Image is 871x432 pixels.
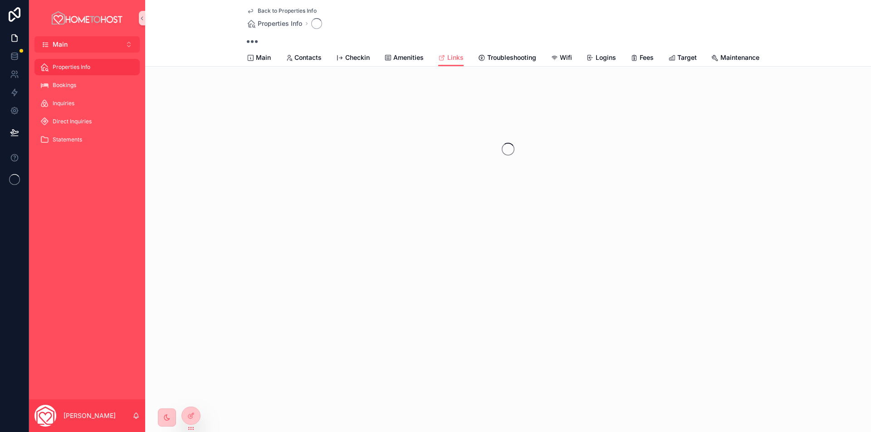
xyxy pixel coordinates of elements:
[345,53,370,62] span: Checkin
[551,49,572,68] a: Wifi
[247,49,271,68] a: Main
[53,40,68,49] span: Main
[711,49,759,68] a: Maintenance
[640,53,654,62] span: Fees
[53,63,90,71] span: Properties Info
[53,100,74,107] span: Inquiries
[447,53,464,62] span: Links
[631,49,654,68] a: Fees
[34,77,140,93] a: Bookings
[384,49,424,68] a: Amenities
[258,7,317,15] span: Back to Properties Info
[258,19,302,28] span: Properties Info
[53,118,92,125] span: Direct Inquiries
[29,53,145,160] div: scrollable content
[587,49,616,68] a: Logins
[596,53,616,62] span: Logins
[478,49,536,68] a: Troubleshooting
[438,49,464,67] a: Links
[487,53,536,62] span: Troubleshooting
[668,49,697,68] a: Target
[720,53,759,62] span: Maintenance
[53,82,76,89] span: Bookings
[34,131,140,148] a: Statements
[393,53,424,62] span: Amenities
[50,11,124,25] img: App logo
[34,36,140,53] button: Select Button
[34,95,140,112] a: Inquiries
[53,136,82,143] span: Statements
[247,19,302,28] a: Properties Info
[285,49,322,68] a: Contacts
[34,113,140,130] a: Direct Inquiries
[64,411,116,420] p: [PERSON_NAME]
[677,53,697,62] span: Target
[256,53,271,62] span: Main
[34,59,140,75] a: Properties Info
[336,49,370,68] a: Checkin
[247,7,317,15] a: Back to Properties Info
[560,53,572,62] span: Wifi
[294,53,322,62] span: Contacts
